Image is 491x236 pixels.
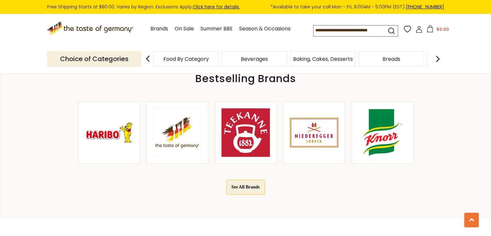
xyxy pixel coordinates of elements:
[47,3,444,11] div: Free Shipping Starts at $80.00. Varies by Region. Exclusions Apply.
[424,25,451,35] button: $0.00
[153,108,201,156] img: The Taste of Germany
[141,52,154,65] img: previous arrow
[290,108,338,157] img: Niederegger
[85,108,133,157] img: Haribo
[436,26,449,32] span: $0.00
[406,4,444,10] a: [PHONE_NUMBER]
[358,108,407,157] img: Knorr
[150,25,168,33] a: Brands
[431,52,444,65] img: next arrow
[200,25,233,33] a: Summer BBE
[383,57,400,61] a: Breads
[175,25,194,33] a: On Sale
[163,57,209,61] a: Food By Category
[221,108,270,157] img: Teekanne
[239,25,291,33] a: Season & Occasions
[226,180,265,194] button: See All Brands
[241,57,268,61] a: Beverages
[193,4,240,10] a: Click here for details.
[47,51,141,67] p: Choice of Categories
[293,57,353,61] a: Baking, Cakes, Desserts
[0,75,491,82] div: Bestselling Brands
[271,3,444,11] span: *Available to take your call Mon - Fri, 9:00AM - 5:00PM (EST).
